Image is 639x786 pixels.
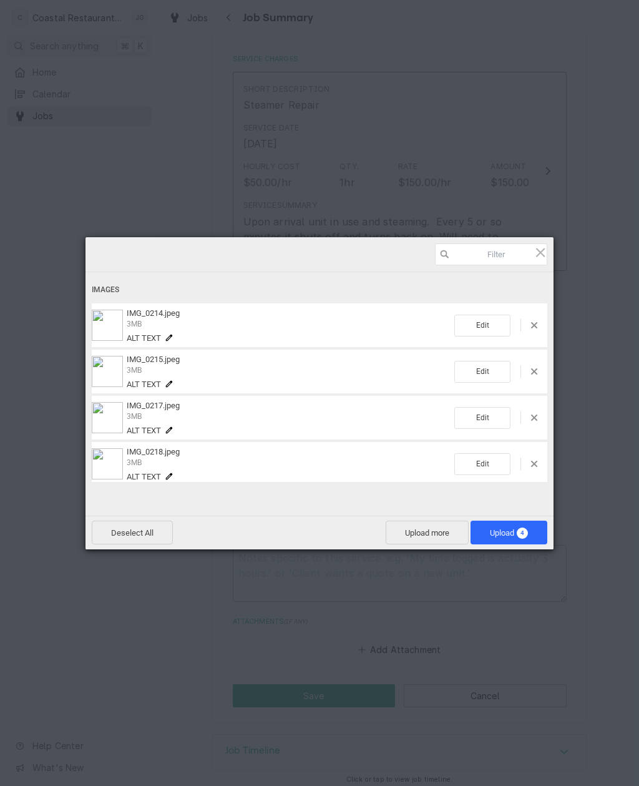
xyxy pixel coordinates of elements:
span: IMG_0214.jpeg [127,308,180,318]
div: IMG_0218.jpeg [123,447,454,481]
span: Upload4 [471,521,547,544]
span: Edit [454,361,510,383]
span: Edit [454,407,510,429]
span: Click here or hit ESC to close picker [534,245,547,259]
span: IMG_0215.jpeg [127,355,180,364]
input: Filter [435,243,547,265]
span: 3MB [127,320,142,328]
span: Upload more [386,521,469,544]
div: IMG_0217.jpeg [123,401,454,435]
span: 3MB [127,458,142,467]
span: 4 [517,528,528,539]
span: Upload [490,528,528,538]
div: IMG_0214.jpeg [123,308,454,343]
span: Alt text [127,333,161,343]
span: Alt text [127,472,161,481]
span: 3MB [127,366,142,375]
img: c3e5c489-0e25-4d8b-9942-1511ef24c6f2 [92,448,123,479]
span: IMG_0217.jpeg [127,401,180,410]
span: 3MB [127,412,142,421]
img: c8aaba60-9515-4f8c-87ae-e47d705b08d0 [92,356,123,387]
span: Edit [454,315,510,337]
span: Deselect All [92,521,173,544]
div: Images [92,278,547,302]
span: Edit [454,453,510,475]
div: IMG_0215.jpeg [123,355,454,389]
img: ae6527b5-4a3b-4a85-bf89-2c9e1073a316 [92,402,123,433]
span: Alt text [127,426,161,435]
span: Alt text [127,380,161,389]
span: IMG_0218.jpeg [127,447,180,456]
img: 507e4701-3138-4dd0-abb6-06327656fa24 [92,310,123,341]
